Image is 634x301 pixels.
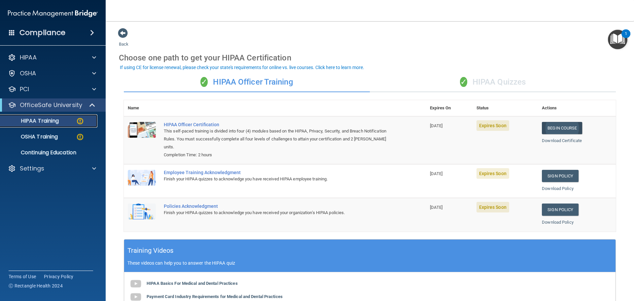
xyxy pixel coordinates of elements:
img: warning-circle.0cc9ac19.png [76,133,84,141]
p: Continuing Education [4,149,94,156]
h4: Compliance [19,28,65,37]
div: 1 [625,34,627,42]
a: Terms of Use [9,273,36,280]
span: [DATE] [430,171,442,176]
th: Name [124,100,160,116]
div: If using CE for license renewal, please check your state's requirements for online vs. live cours... [120,65,364,70]
img: warning-circle.0cc9ac19.png [76,117,84,125]
p: HIPAA Training [4,118,59,124]
a: OSHA [8,69,96,77]
p: HIPAA [20,54,37,61]
span: Expires Soon [476,168,509,179]
span: Expires Soon [476,202,509,212]
a: PCI [8,85,96,93]
span: ✓ [200,77,208,87]
a: Sign Policy [542,170,579,182]
p: OSHA Training [4,133,58,140]
a: Begin Course [542,122,582,134]
div: Policies Acknowledgment [164,204,393,209]
a: Settings [8,165,96,172]
span: Ⓒ Rectangle Health 2024 [9,282,63,289]
p: PCI [20,85,29,93]
th: Expires On [426,100,472,116]
b: HIPAA Basics For Medical and Dental Practices [147,281,238,286]
a: Sign Policy [542,204,579,216]
span: [DATE] [430,123,442,128]
a: HIPAA [8,54,96,61]
p: OSHA [20,69,36,77]
div: Finish your HIPAA quizzes to acknowledge you have received HIPAA employee training. [164,175,393,183]
p: These videos can help you to answer the HIPAA quiz [127,260,612,266]
a: Download Policy [542,186,574,191]
button: Open Resource Center, 1 new notification [608,30,627,49]
a: OfficeSafe University [8,101,96,109]
b: Payment Card Industry Requirements for Medical and Dental Practices [147,294,283,299]
th: Actions [538,100,616,116]
span: Expires Soon [476,120,509,131]
h5: Training Videos [127,245,174,256]
div: Completion Time: 2 hours [164,151,393,159]
div: Employee Training Acknowledgment [164,170,393,175]
img: gray_youtube_icon.38fcd6cc.png [129,277,142,290]
th: Status [473,100,538,116]
div: This self-paced training is divided into four (4) modules based on the HIPAA, Privacy, Security, ... [164,127,393,151]
span: ✓ [460,77,467,87]
iframe: Drift Widget Chat Controller [520,254,626,281]
a: Download Policy [542,220,574,225]
div: Choose one path to get your HIPAA Certification [119,48,621,67]
div: Finish your HIPAA quizzes to acknowledge you have received your organization’s HIPAA policies. [164,209,393,217]
a: Privacy Policy [44,273,74,280]
img: PMB logo [8,7,98,20]
button: If using CE for license renewal, please check your state's requirements for online vs. live cours... [119,64,365,71]
p: OfficeSafe University [20,101,82,109]
div: HIPAA Officer Training [124,72,370,92]
p: Settings [20,165,44,172]
a: Download Certificate [542,138,582,143]
div: HIPAA Quizzes [370,72,616,92]
a: Back [119,34,128,47]
span: [DATE] [430,205,442,210]
a: HIPAA Officer Certification [164,122,393,127]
